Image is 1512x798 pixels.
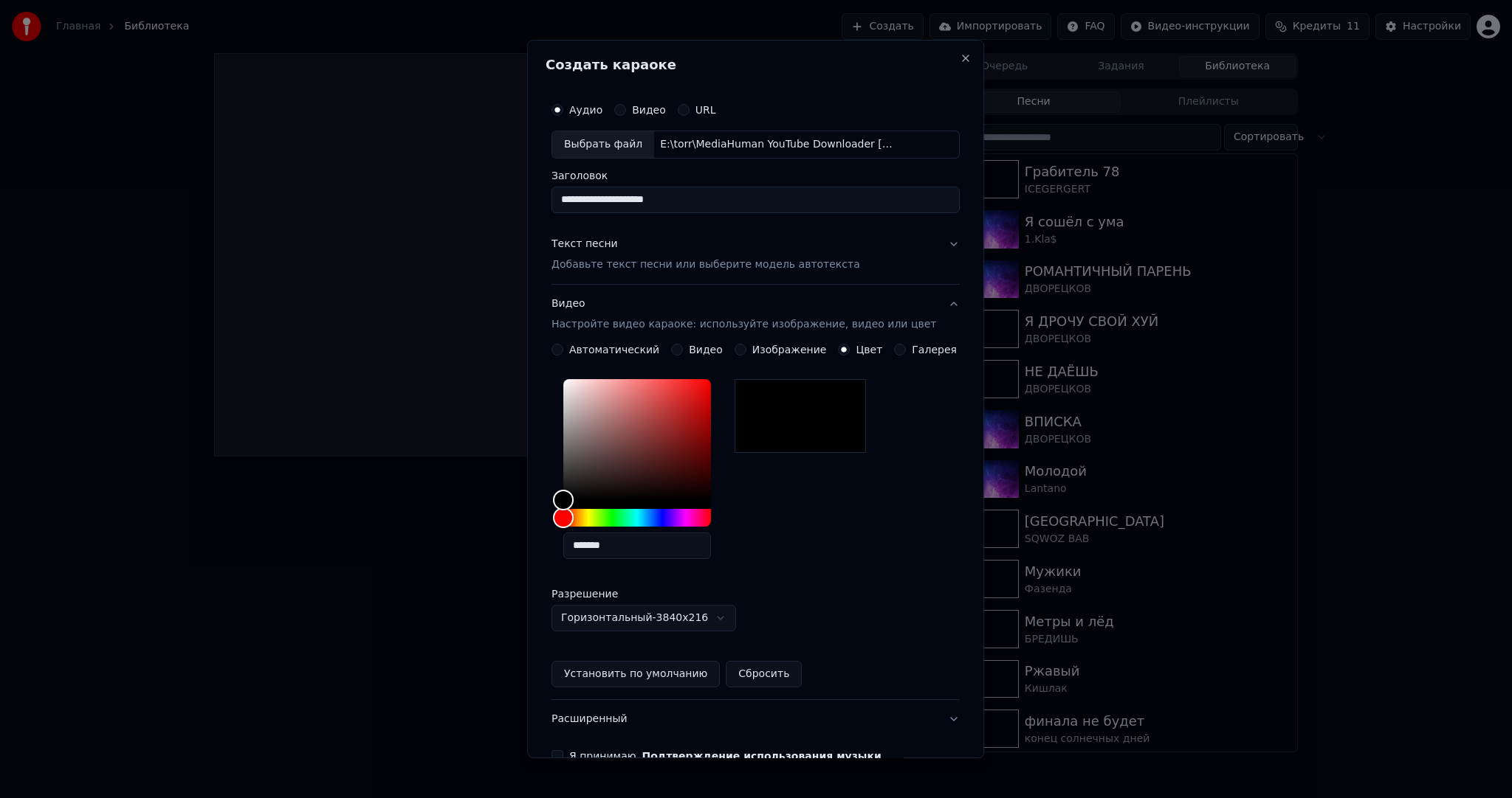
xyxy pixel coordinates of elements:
[551,257,860,272] p: Добавьте текст песни или выберите модель автотекста
[551,170,960,181] label: Заголовок
[551,317,936,332] p: Настройте видео караоке: используйте изображение, видео или цвет
[654,137,905,152] div: E:\torr\MediaHuman YouTube Downloader [DATE] (2107) Portable\MediaHuman YouTube Downloader Portab...
[642,751,882,761] button: Я принимаю
[569,105,602,115] label: Аудио
[551,225,960,284] button: Текст песниДобавьте текст песни или выберите модель автотекста
[563,509,711,527] div: Hue
[569,751,882,761] label: Я принимаю
[689,344,723,355] label: Видео
[632,105,666,115] label: Видео
[551,700,960,738] button: Расширенный
[569,344,659,355] label: Автоматический
[546,58,966,72] h2: Создать караоке
[752,344,827,355] label: Изображение
[552,131,654,158] div: Выбрать файл
[695,105,716,115] label: URL
[856,344,883,355] label: Цвет
[563,379,711,500] div: Color
[551,285,960,344] button: ВидеоНастройте видео караоке: используйте изображение, видео или цвет
[551,237,618,251] div: Текст песни
[551,661,720,687] button: Установить по умолчанию
[551,589,699,599] label: Разрешение
[551,344,960,699] div: ВидеоНастройте видео караоке: используйте изображение, видео или цвет
[726,661,803,687] button: Сбросить
[551,296,936,332] div: Видео
[913,344,958,355] label: Галерея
